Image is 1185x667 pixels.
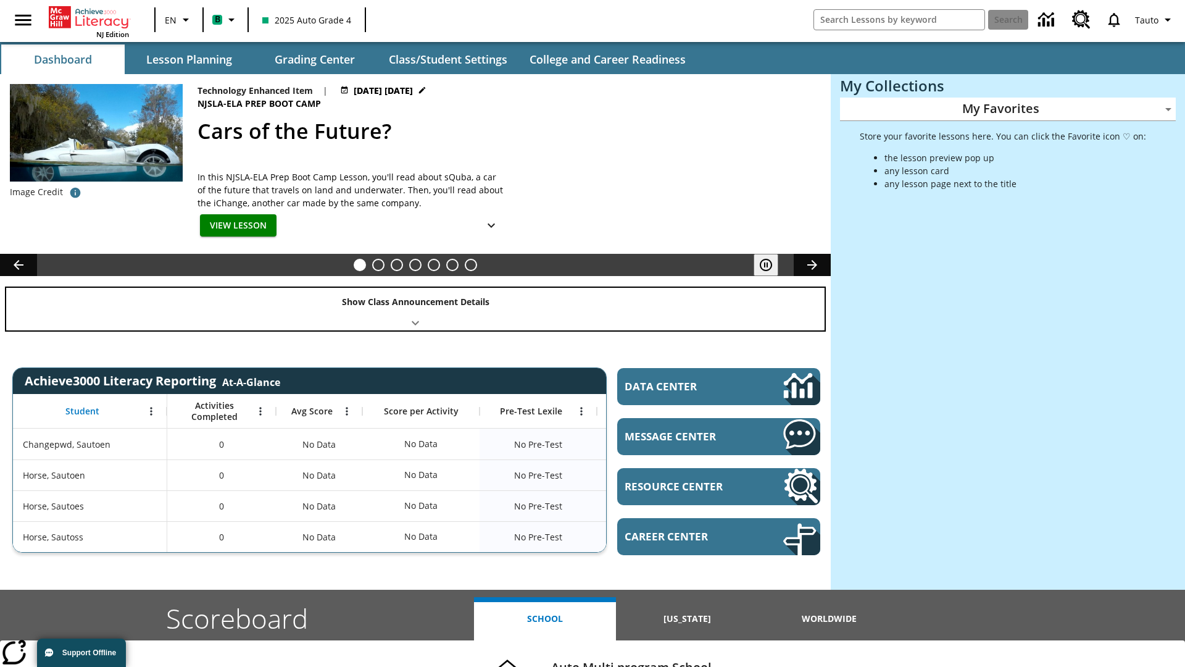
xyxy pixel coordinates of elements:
span: Horse, Sautoen [23,469,85,482]
button: Lesson Planning [127,44,251,74]
h3: My Collections [840,77,1176,94]
div: 0, Changepwd, Sautoen [167,429,276,459]
span: Tauto [1135,14,1158,27]
span: B [215,12,220,27]
button: Slide 1 Cars of the Future? [354,259,366,271]
div: No Data, Horse, Sautoen [597,459,714,490]
div: 0, Horse, Sautoss [167,521,276,552]
span: Pre-Test Lexile [500,406,562,417]
span: | [323,84,328,97]
li: any lesson page next to the title [884,177,1146,190]
div: At-A-Glance [222,373,280,389]
span: Message Center [625,429,746,443]
span: Activities Completed [173,400,255,422]
span: No Pre-Test, Horse, Sautoes [514,500,562,513]
button: Slide 4 One Idea, Lots of Hard Work [409,259,422,271]
span: Achieve3000 Literacy Reporting [25,372,280,389]
button: Open Menu [142,402,160,421]
span: 0 [219,531,224,543]
p: Image Credit [10,186,63,198]
span: No Data [296,463,342,488]
button: College and Career Readiness [520,44,696,74]
button: School [474,597,616,640]
p: Technology Enhanced Item [197,84,313,97]
button: Pause [754,254,778,276]
span: EN [165,14,177,27]
span: Data Center [625,379,741,393]
div: No Data, Horse, Sautoes [597,490,714,521]
span: Support Offline [62,648,116,657]
div: Show Class Announcement Details [6,288,825,330]
span: [DATE] [DATE] [354,84,413,97]
img: High-tech automobile treading water. [10,84,183,201]
button: Profile/Settings [1130,9,1180,31]
span: Horse, Sautoss [23,531,83,543]
div: My Favorites [840,98,1176,121]
div: No Data, Changepwd, Sautoen [597,429,714,459]
div: No Data, Horse, Sautoss [597,521,714,552]
span: Score per Activity [384,406,459,417]
button: [US_STATE] [616,597,758,640]
div: No Data, Horse, Sautoen [276,459,362,490]
span: No Data [296,432,342,457]
div: No Data, Horse, Sautoes [398,493,444,518]
button: Worldwide [759,597,900,640]
button: Jul 23 - Jun 30 Choose Dates [338,84,429,97]
button: Grading Center [253,44,376,74]
a: Message Center [617,418,820,455]
button: Slide 7 Sleepless in the Animal Kingdom [465,259,477,271]
button: Slide 2 Do You Want Fries With That? [372,259,385,271]
span: NJ Edition [96,30,129,39]
button: Dashboard [1,44,125,74]
button: Open Menu [251,402,270,421]
button: Support Offline [37,639,126,667]
a: Resource Center, Will open in new tab [1065,3,1098,36]
div: Pause [754,254,791,276]
span: 0 [219,500,224,513]
button: Lesson carousel, Next [794,254,831,276]
a: Notifications [1098,4,1130,36]
div: 0, Horse, Sautoes [167,490,276,521]
div: No Data, Horse, Sautoss [398,524,444,549]
div: 0, Horse, Sautoen [167,459,276,490]
div: No Data, Horse, Sautoen [398,463,444,487]
li: the lesson preview pop up [884,151,1146,164]
li: any lesson card [884,164,1146,177]
div: No Data, Horse, Sautoss [276,521,362,552]
span: NJSLA-ELA Prep Boot Camp [197,97,323,111]
input: search field [814,10,984,30]
span: Avg Score [291,406,333,417]
button: Photo credit: AP [63,182,88,204]
button: Open Menu [338,402,356,421]
h2: Cars of the Future? [197,115,816,147]
button: Language: EN, Select a language [159,9,199,31]
span: No Data [296,493,342,519]
a: Data Center [1031,3,1065,37]
div: Home [49,4,129,39]
div: No Data, Changepwd, Sautoen [276,429,362,459]
button: Boost Class color is mint green. Change class color [207,9,244,31]
span: Career Center [625,529,746,543]
button: Slide 3 What's the Big Idea? [391,259,403,271]
div: No Data, Horse, Sautoes [276,490,362,521]
span: Horse, Sautoes [23,500,84,513]
a: Home [49,5,129,30]
span: Student [65,406,99,417]
div: No Data, Changepwd, Sautoen [398,432,444,456]
a: Resource Center, Will open in new tab [617,468,820,505]
button: Slide 6 Career Lesson [446,259,459,271]
span: No Pre-Test, Horse, Sautoss [514,531,562,543]
button: Class/Student Settings [379,44,517,74]
button: View Lesson [200,214,276,237]
p: Store your favorite lessons here. You can click the Favorite icon ♡ on: [860,130,1146,143]
button: Open side menu [5,2,41,38]
a: Data Center [617,368,820,405]
p: Show Class Announcement Details [342,295,489,308]
span: No Pre-Test, Horse, Sautoen [514,469,562,482]
button: Open Menu [572,402,591,421]
span: No Pre-Test, Changepwd, Sautoen [514,438,562,451]
a: Career Center [617,518,820,555]
span: No Data [296,524,342,550]
span: Resource Center [625,479,746,493]
div: In this NJSLA-ELA Prep Boot Camp Lesson, you'll read about sQuba, a car of the future that travel... [197,170,506,209]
